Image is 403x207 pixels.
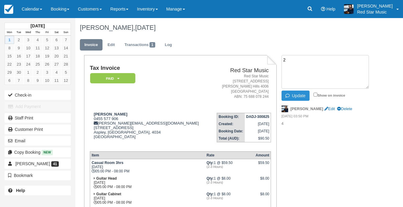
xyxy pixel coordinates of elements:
[90,175,205,190] td: [DATE] 05:00 PM - 08:00 PM
[24,44,33,52] a: 10
[15,161,50,166] span: [PERSON_NAME]
[282,114,373,120] em: [DATE] 03:50 PM
[61,36,71,44] a: 7
[30,23,45,28] strong: [DATE]
[103,39,119,51] a: Edit
[90,159,205,175] td: [DATE] 05:00 PM - 08:00 PM
[160,39,177,51] a: Log
[206,176,214,181] strong: Qty
[205,190,254,206] td: 1 @ $8.00
[52,76,61,85] a: 11
[206,161,214,165] strong: Qty
[150,42,155,48] span: 1
[120,39,160,51] a: Transactions1
[245,120,271,128] td: [DATE]
[52,44,61,52] a: 13
[14,68,24,76] a: 30
[43,76,52,85] a: 10
[33,36,42,44] a: 4
[33,60,42,68] a: 25
[16,188,25,193] b: Help
[5,29,14,36] th: Mon
[256,161,269,170] div: $59.50
[256,192,269,201] div: $8.00
[5,125,71,134] a: Customer Print
[135,24,156,31] span: [DATE]
[217,120,245,128] th: Created:
[90,65,211,71] h1: Tax Invoice
[90,73,133,84] a: Paid
[5,68,14,76] a: 29
[205,151,254,159] th: Rate
[5,60,14,68] a: 22
[337,107,352,111] a: Delete
[92,161,123,165] strong: Casual Room 3hrs
[80,24,373,31] h1: [PERSON_NAME],
[291,107,323,111] strong: [PERSON_NAME]
[61,29,71,36] th: Sun
[96,192,121,196] strong: Guitar Cabinet
[51,161,59,167] span: 41
[43,36,52,44] a: 5
[254,151,271,159] th: Amount
[217,113,245,120] th: Booking ID:
[96,176,117,181] strong: Guitar Head
[313,93,317,97] input: Show on invoice
[90,112,211,147] div: 0455 577 906 [PERSON_NAME][EMAIL_ADDRESS][DOMAIN_NAME] [STREET_ADDRESS] Aspley, [GEOGRAPHIC_DATA]...
[344,4,354,14] img: A1
[14,60,24,68] a: 23
[24,68,33,76] a: 1
[282,121,373,127] p: 4
[357,3,393,9] p: [PERSON_NAME]
[52,60,61,68] a: 27
[245,128,271,135] td: [DATE]
[33,52,42,60] a: 18
[5,113,71,123] a: Staff Print
[5,159,71,168] a: [PERSON_NAME] 41
[52,36,61,44] a: 6
[52,52,61,60] a: 20
[61,68,71,76] a: 5
[43,60,52,68] a: 26
[61,76,71,85] a: 12
[33,29,42,36] th: Thu
[14,76,24,85] a: 7
[245,135,271,142] td: $90.50
[24,36,33,44] a: 3
[282,91,310,101] button: Update
[43,52,52,60] a: 19
[5,102,71,111] button: Add Payment
[24,29,33,36] th: Wed
[90,73,135,84] em: Paid
[5,36,14,44] a: 1
[206,181,253,184] em: (2-3 Hours)
[5,147,71,157] button: Copy Booking New
[80,39,102,51] a: Invoice
[324,107,335,111] a: Edit
[43,29,52,36] th: Fri
[43,44,52,52] a: 12
[43,68,52,76] a: 3
[326,7,335,11] span: Help
[213,74,269,100] address: Red Star Music [STREET_ADDRESS] [PERSON_NAME] Hills 4006 [GEOGRAPHIC_DATA] ABN: 75 688 078 244
[4,5,13,14] img: checkfront-main-nav-mini-logo.png
[14,36,24,44] a: 2
[24,52,33,60] a: 17
[205,175,254,190] td: 1 @ $8.00
[52,68,61,76] a: 4
[24,76,33,85] a: 8
[5,44,14,52] a: 8
[256,176,269,185] div: $8.00
[217,135,245,142] th: Total (AUD):
[321,7,325,11] i: Help
[61,52,71,60] a: 21
[213,67,269,74] h2: Red Star Music
[94,112,128,116] strong: [PERSON_NAME]
[90,151,205,159] th: Item
[357,9,393,15] p: Red Star Music
[5,76,14,85] a: 6
[33,44,42,52] a: 11
[206,196,253,200] em: (2-3 Hours)
[14,29,24,36] th: Tue
[206,192,214,196] strong: Qty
